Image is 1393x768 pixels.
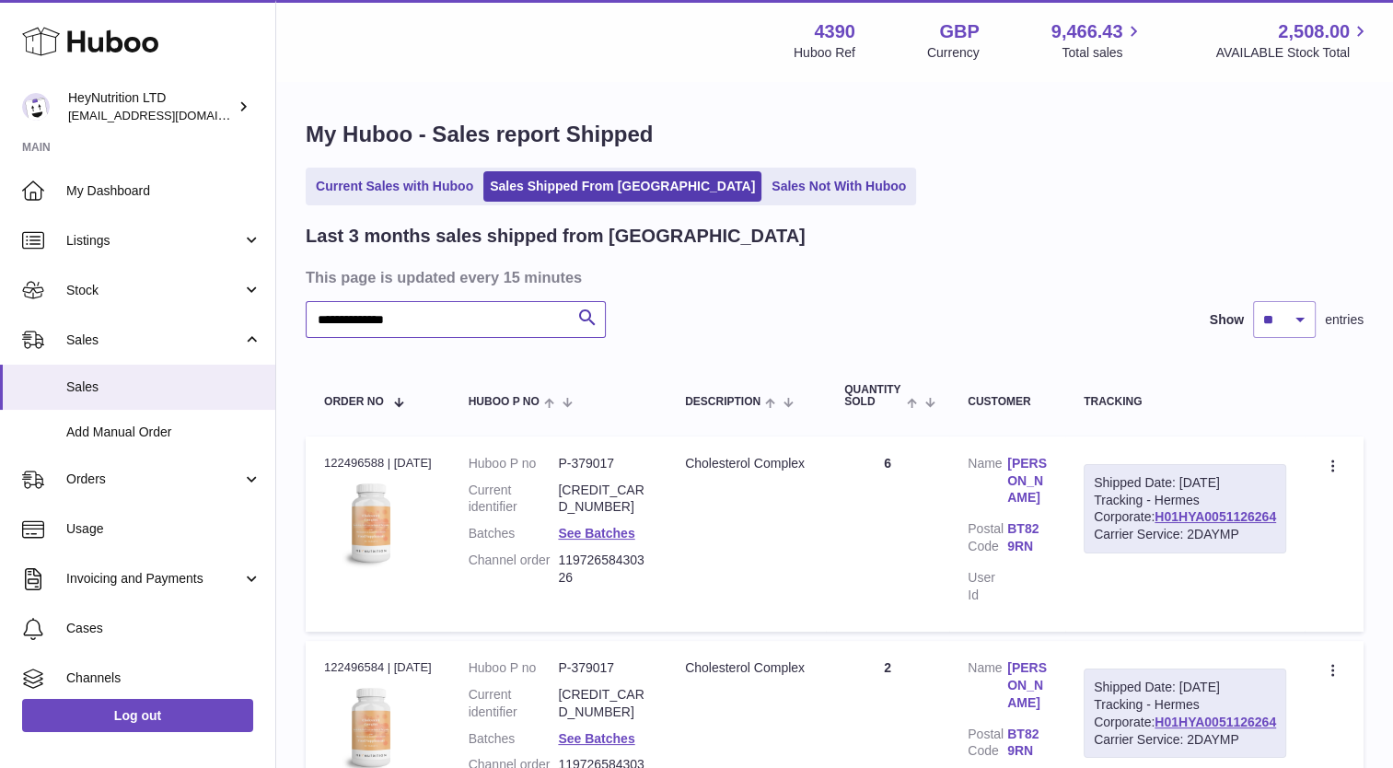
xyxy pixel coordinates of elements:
[66,332,242,349] span: Sales
[1094,474,1276,492] div: Shipped Date: [DATE]
[66,232,242,250] span: Listings
[68,89,234,124] div: HeyNutrition LTD
[469,552,559,587] dt: Channel order
[469,659,559,677] dt: Huboo P no
[685,659,807,677] div: Cholesterol Complex
[324,455,432,471] div: 122496588 | [DATE]
[66,570,242,588] span: Invoicing and Payments
[1007,455,1047,507] a: [PERSON_NAME]
[558,686,648,721] dd: [CREDIT_CARD_NUMBER]
[1007,726,1047,761] a: BT82 9RN
[1155,715,1276,729] a: H01HYA0051126264
[1084,464,1286,554] div: Tracking - Hermes Corporate:
[1094,731,1276,749] div: Carrier Service: 2DAYMP
[558,659,648,677] dd: P-379017
[469,525,559,542] dt: Batches
[68,108,271,122] span: [EMAIL_ADDRESS][DOMAIN_NAME]
[309,171,480,202] a: Current Sales with Huboo
[66,182,261,200] span: My Dashboard
[324,396,384,408] span: Order No
[66,282,242,299] span: Stock
[685,455,807,472] div: Cholesterol Complex
[794,44,855,62] div: Huboo Ref
[968,569,1007,604] dt: User Id
[469,396,540,408] span: Huboo P no
[558,552,648,587] dd: 11972658430326
[826,436,949,632] td: 6
[306,120,1364,149] h1: My Huboo - Sales report Shipped
[1155,509,1276,524] a: H01HYA0051126264
[968,520,1007,560] dt: Postal Code
[1210,311,1244,329] label: Show
[66,620,261,637] span: Cases
[469,482,559,517] dt: Current identifier
[814,19,855,44] strong: 4390
[324,659,432,676] div: 122496584 | [DATE]
[22,93,50,121] img: info@heynutrition.com
[22,699,253,732] a: Log out
[1051,19,1123,44] span: 9,466.43
[66,424,261,441] span: Add Manual Order
[66,669,261,687] span: Channels
[1094,526,1276,543] div: Carrier Service: 2DAYMP
[558,526,634,541] a: See Batches
[66,520,261,538] span: Usage
[1215,19,1371,62] a: 2,508.00 AVAILABLE Stock Total
[685,396,760,408] span: Description
[968,455,1007,512] dt: Name
[66,378,261,396] span: Sales
[968,659,1007,716] dt: Name
[469,455,559,472] dt: Huboo P no
[1215,44,1371,62] span: AVAILABLE Stock Total
[968,726,1007,765] dt: Postal Code
[1278,19,1350,44] span: 2,508.00
[765,171,912,202] a: Sales Not With Huboo
[844,384,902,408] span: Quantity Sold
[1084,396,1286,408] div: Tracking
[324,477,416,569] img: 43901725566350.jpg
[306,267,1359,287] h3: This page is updated every 15 minutes
[1062,44,1143,62] span: Total sales
[927,44,980,62] div: Currency
[1094,679,1276,696] div: Shipped Date: [DATE]
[1325,311,1364,329] span: entries
[558,482,648,517] dd: [CREDIT_CARD_NUMBER]
[1084,669,1286,759] div: Tracking - Hermes Corporate:
[939,19,979,44] strong: GBP
[1051,19,1144,62] a: 9,466.43 Total sales
[66,471,242,488] span: Orders
[469,730,559,748] dt: Batches
[1007,520,1047,555] a: BT82 9RN
[558,731,634,746] a: See Batches
[306,224,806,249] h2: Last 3 months sales shipped from [GEOGRAPHIC_DATA]
[558,455,648,472] dd: P-379017
[469,686,559,721] dt: Current identifier
[1007,659,1047,712] a: [PERSON_NAME]
[968,396,1047,408] div: Customer
[483,171,761,202] a: Sales Shipped From [GEOGRAPHIC_DATA]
